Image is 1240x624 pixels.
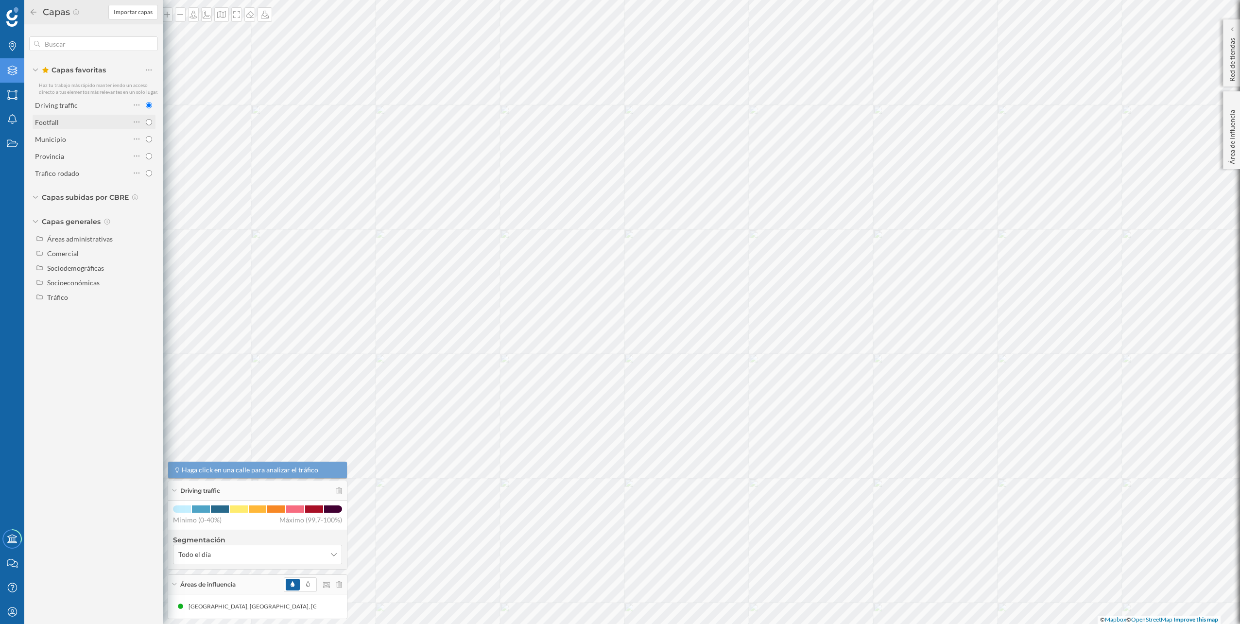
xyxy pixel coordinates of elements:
div: Footfall [35,118,59,126]
div: Áreas administrativas [47,235,113,243]
img: Geoblink Logo [6,7,18,27]
div: Socioeconómicas [47,278,100,287]
div: Tráfico [47,293,68,301]
div: Sociodemográficas [47,264,104,272]
span: Importar capas [114,8,153,17]
div: Municipio [35,135,66,143]
div: [GEOGRAPHIC_DATA], [GEOGRAPHIC_DATA], [GEOGRAPHIC_DATA] (5 min Conduciendo) [188,602,429,611]
h2: Capas [38,4,72,20]
span: Capas generales [42,217,101,226]
p: Área de influencia [1227,106,1237,164]
span: Todo el día [178,550,211,559]
a: Improve this map [1173,616,1218,623]
span: Haz tu trabajo más rápido manteniendo un acceso directo a tus elementos más relevantes en un solo... [39,82,158,95]
span: Driving traffic [180,486,220,495]
span: Mínimo (0-40%) [173,515,222,525]
span: Haga click en una calle para analizar el tráfico [182,465,318,475]
div: Provincia [35,152,64,160]
a: Mapbox [1105,616,1126,623]
span: Soporte [19,7,54,16]
p: Red de tiendas [1227,34,1237,82]
a: OpenStreetMap [1131,616,1172,623]
span: Capas favoritas [42,65,106,75]
div: © © [1098,616,1221,624]
div: Trafico rodado [35,169,79,177]
span: Capas subidas por CBRE [42,192,129,202]
div: Driving traffic [35,101,78,109]
h4: Segmentación [173,535,342,545]
span: Máximo (99,7-100%) [279,515,342,525]
span: Áreas de influencia [180,580,236,589]
div: Comercial [47,249,79,258]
